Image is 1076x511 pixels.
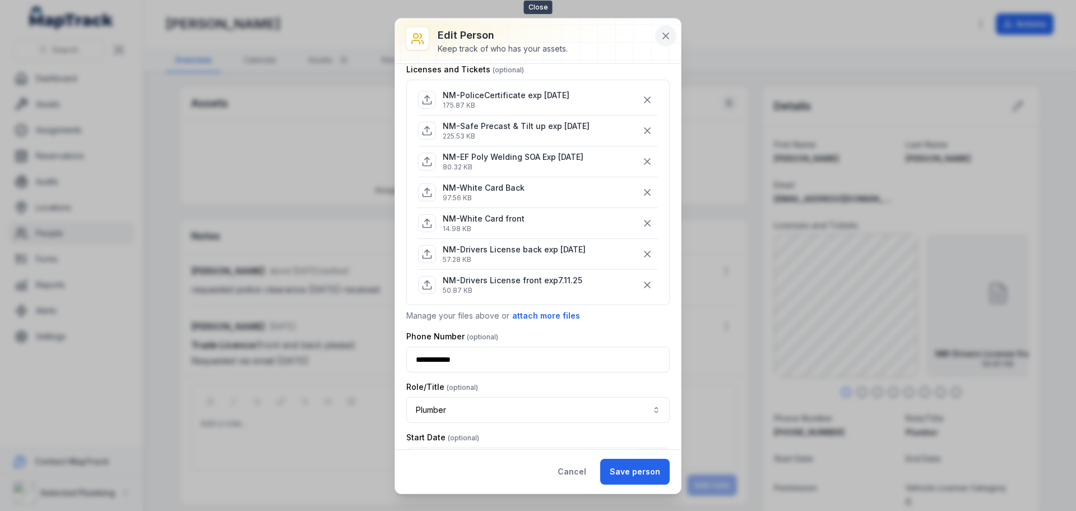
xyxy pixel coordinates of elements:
[443,151,583,163] p: NM-EF Poly Welding SOA Exp [DATE]
[443,163,583,172] p: 80.32 KB
[443,244,586,255] p: NM-Drivers License back exp [DATE]
[639,448,670,473] button: Calendar
[443,101,569,110] p: 175.87 KB
[443,90,569,101] p: NM-PoliceCertificate exp [DATE]
[406,397,670,423] button: Plumber
[443,121,590,132] p: NM-Safe Precast & Tilt up exp [DATE]
[443,132,590,141] p: 225.53 KB
[443,255,586,264] p: 57.28 KB
[443,275,582,286] p: NM-Drivers License front exp7.11.25
[438,43,568,54] div: Keep track of who has your assets.
[443,194,525,202] p: 97.56 KB
[600,459,670,485] button: Save person
[512,310,581,322] button: attach more files
[406,381,478,393] label: Role/Title
[406,64,524,75] label: Licenses and Tickets
[443,224,525,233] p: 14.98 KB
[443,286,582,295] p: 50.87 KB
[443,182,525,194] p: NM-White Card Back
[406,331,498,342] label: Phone Number
[406,310,670,322] p: Manage your files above or
[438,27,568,43] h3: Edit person
[406,432,479,443] label: Start Date
[524,1,553,14] span: Close
[548,459,596,485] button: Cancel
[443,213,525,224] p: NM-White Card front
